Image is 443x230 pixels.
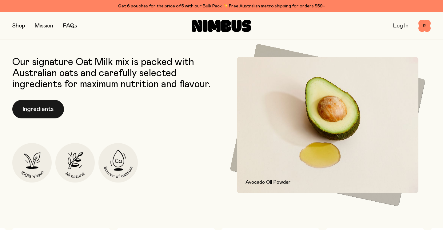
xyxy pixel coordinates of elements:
button: 2 [418,20,431,32]
p: Avocado Oil Powder [245,179,410,186]
button: Ingredients [12,100,64,118]
a: FAQs [63,23,77,29]
a: Log In [393,23,409,29]
a: Mission [35,23,53,29]
img: Avocado and avocado oil [237,57,418,193]
p: Our signature Oat Milk mix is packed with Australian oats and carefully selected ingredients for ... [12,57,218,90]
div: Get 6 pouches for the price of 5 with our Bulk Pack ✨ Free Australian metro shipping for orders $59+ [12,2,431,10]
